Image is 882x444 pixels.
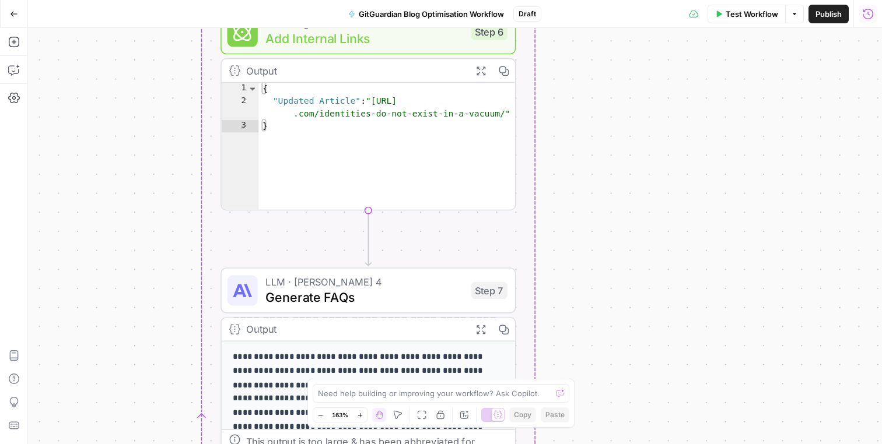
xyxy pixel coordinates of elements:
[246,63,463,78] div: Output
[514,410,531,420] span: Copy
[726,8,778,20] span: Test Workflow
[247,83,258,95] span: Toggle code folding, rows 1 through 3
[471,23,508,40] div: Step 6
[332,410,348,420] span: 163%
[265,274,464,290] span: LLM · [PERSON_NAME] 4
[365,210,371,266] g: Edge from step_6 to step_7
[545,410,565,420] span: Paste
[359,8,504,20] span: GitGuardian Blog Optimisation Workflow
[519,9,536,19] span: Draft
[541,407,569,422] button: Paste
[222,83,259,95] div: 1
[265,288,464,307] span: Generate FAQs
[471,282,508,299] div: Step 7
[341,5,511,23] button: GitGuardian Blog Optimisation Workflow
[222,96,259,120] div: 2
[815,8,842,20] span: Publish
[808,5,849,23] button: Publish
[708,5,785,23] button: Test Workflow
[265,29,464,48] span: Add Internal Links
[509,407,536,422] button: Copy
[222,120,259,132] div: 3
[220,9,516,210] div: Power AgentAdd Internal LinksStep 6Output{ "Updated Article":"[URL] .com/identities-do-not-exist-...
[246,322,463,337] div: Output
